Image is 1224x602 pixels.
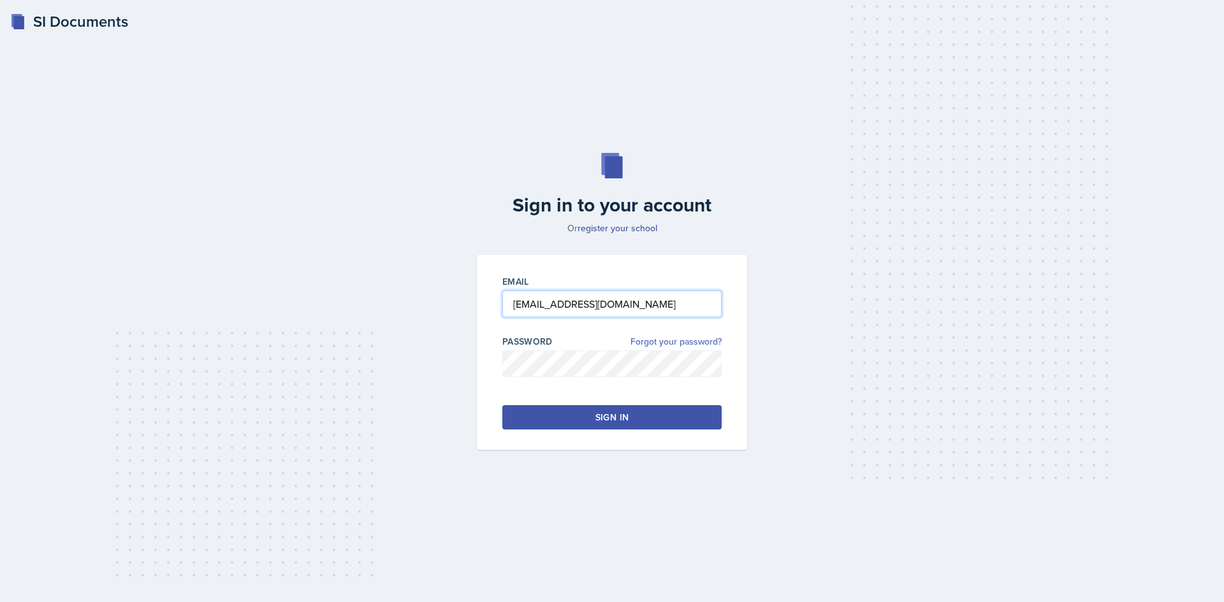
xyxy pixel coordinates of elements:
input: Email [502,290,722,317]
div: Sign in [595,411,629,424]
p: Or [469,222,755,234]
label: Email [502,275,529,288]
a: register your school [578,222,657,234]
button: Sign in [502,405,722,429]
h2: Sign in to your account [469,194,755,217]
label: Password [502,335,553,348]
a: SI Documents [10,10,128,33]
a: Forgot your password? [630,335,722,348]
